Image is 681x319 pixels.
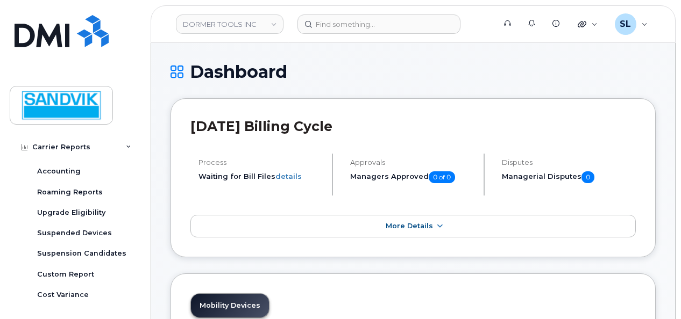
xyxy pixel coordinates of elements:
[191,294,269,317] a: Mobility Devices
[350,171,474,183] h5: Managers Approved
[502,171,636,183] h5: Managerial Disputes
[198,158,323,166] h4: Process
[275,172,302,180] a: details
[386,222,433,230] span: More Details
[198,171,323,182] li: Waiting for Bill Files
[350,158,474,166] h4: Approvals
[171,62,656,81] h1: Dashboard
[581,171,594,183] span: 0
[429,171,455,183] span: 0 of 0
[190,118,636,134] h2: [DATE] Billing Cycle
[502,158,636,166] h4: Disputes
